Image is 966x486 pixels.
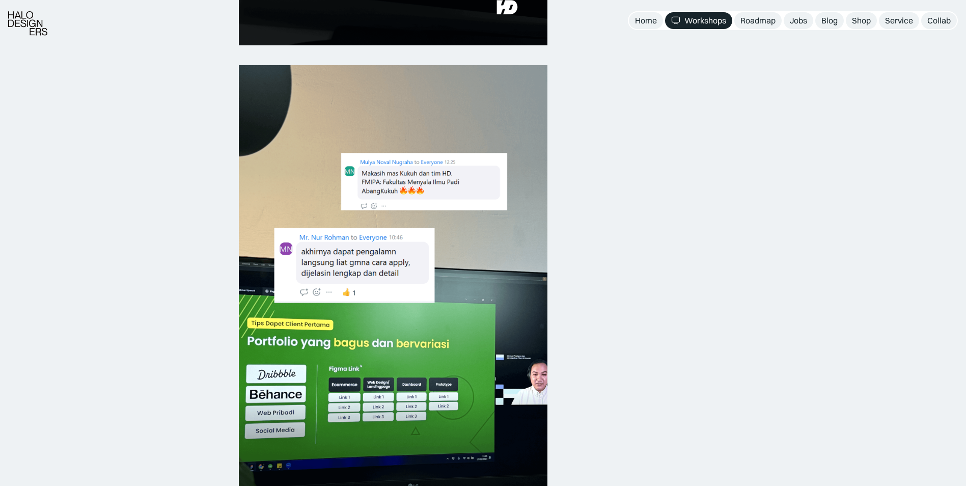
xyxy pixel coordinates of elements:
[740,15,776,26] div: Roadmap
[927,15,951,26] div: Collab
[821,15,838,26] div: Blog
[734,12,782,29] a: Roadmap
[629,12,663,29] a: Home
[239,50,547,65] p: ‍
[784,12,813,29] a: Jobs
[846,12,877,29] a: Shop
[790,15,807,26] div: Jobs
[852,15,871,26] div: Shop
[879,12,919,29] a: Service
[815,12,844,29] a: Blog
[684,15,726,26] div: Workshops
[665,12,732,29] a: Workshops
[921,12,957,29] a: Collab
[635,15,657,26] div: Home
[885,15,913,26] div: Service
